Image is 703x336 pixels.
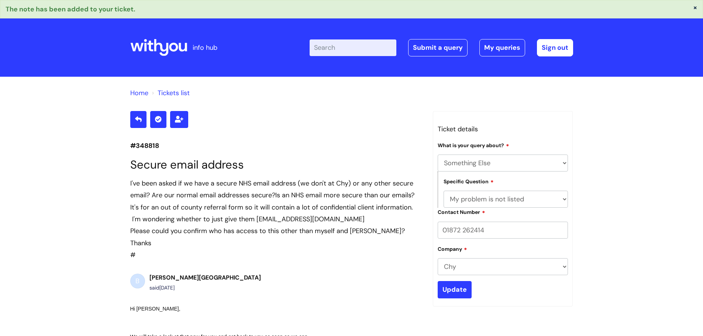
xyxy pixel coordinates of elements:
[159,284,175,291] span: Wed, 10 Sep, 2025 at 3:47 PM
[130,304,395,332] div: Hi [PERSON_NAME],
[438,208,485,215] label: Contact Number
[150,87,190,99] li: Tickets list
[693,4,697,11] button: ×
[130,158,422,172] h1: Secure email address
[408,39,468,56] a: Submit a query
[310,39,573,56] div: | -
[310,39,396,56] input: Search
[130,89,148,97] a: Home
[438,141,509,149] label: What is your query about?
[537,39,573,56] a: Sign out
[130,226,405,235] span: Please could you confirm who has access to this other than myself and [PERSON_NAME]?
[438,281,472,298] input: Update
[479,39,525,56] a: My queries
[193,42,217,53] p: info hub
[149,283,261,292] div: said
[158,89,190,97] a: Tickets list
[438,245,467,252] label: Company
[130,203,415,224] span: It's for an out of county referral form so it will contain a lot of confidential client informati...
[149,274,261,281] b: [PERSON_NAME][GEOGRAPHIC_DATA]
[275,191,414,200] span: Is an NHS email more secure than our emails?
[130,177,422,261] div: #
[130,140,422,152] p: #348818
[130,274,145,288] div: B
[130,177,422,225] div: I've been asked if we have a secure NHS email address (we don't at Chy) or any other secure email...
[130,239,151,247] span: Thanks
[438,123,568,135] h3: Ticket details
[444,177,494,185] label: Specific Question
[130,87,148,99] li: Solution home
